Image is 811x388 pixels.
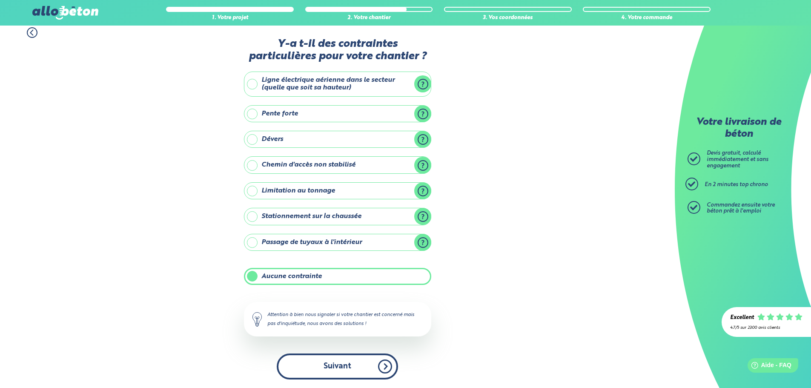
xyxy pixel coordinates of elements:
div: Attention à bien nous signaler si votre chantier est concerné mais pas d'inquiétude, nous avons d... [244,302,431,336]
label: Y-a t-il des contraintes particulières pour votre chantier ? [244,38,431,63]
label: Stationnement sur la chaussée [244,208,431,225]
label: Dévers [244,131,431,148]
div: 3. Vos coordonnées [444,15,572,21]
img: allobéton [32,6,98,20]
div: 4. Votre commande [583,15,711,21]
button: Suivant [277,354,398,379]
iframe: Help widget launcher [735,355,802,379]
div: 2. Votre chantier [305,15,433,21]
label: Ligne électrique aérienne dans le secteur (quelle que soit sa hauteur) [244,72,431,97]
div: Excellent [730,315,754,321]
label: Aucune contrainte [244,268,431,285]
label: Limitation au tonnage [244,182,431,199]
div: 1. Votre projet [166,15,294,21]
label: Chemin d'accès non stabilisé [244,156,431,173]
div: 4.7/5 sur 2300 avis clients [730,325,802,330]
label: Passage de tuyaux à l'intérieur [244,234,431,251]
span: En 2 minutes top chrono [705,182,768,187]
span: Devis gratuit, calculé immédiatement et sans engagement [707,150,768,168]
label: Pente forte [244,105,431,122]
p: Votre livraison de béton [690,117,788,140]
span: Commandez ensuite votre béton prêt à l'emploi [707,202,775,214]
